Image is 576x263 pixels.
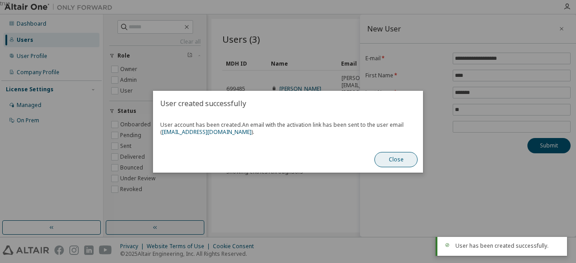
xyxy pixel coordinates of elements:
span: An email with the activation link has been sent to the user email ( ). [160,121,404,136]
a: [EMAIL_ADDRESS][DOMAIN_NAME] [162,128,252,136]
button: Close [374,152,418,167]
div: User has been created successfully. [455,242,560,250]
span: User account has been created. [160,121,416,136]
h2: User created successfully [153,91,423,116]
